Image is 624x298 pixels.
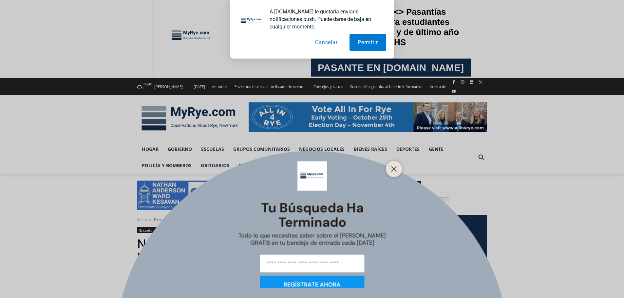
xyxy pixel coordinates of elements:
font: A [DOMAIN_NAME] le gustaría enviarle notificaciones push. Puede darse de baja en cualquier momento. [270,9,371,30]
font: Pasante en [DOMAIN_NAME] [164,67,311,78]
font: Permitir [358,39,378,45]
a: Pasante en [DOMAIN_NAME] [158,63,317,81]
img: icono de notificación [238,8,264,34]
button: Permitir [350,34,386,51]
font: Solicite ahora <> Pasantías disponibles para estudiantes [PERSON_NAME] y de último año de RHS [169,12,306,52]
button: Cancelar [307,34,346,51]
font: Cancelar [315,39,337,45]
